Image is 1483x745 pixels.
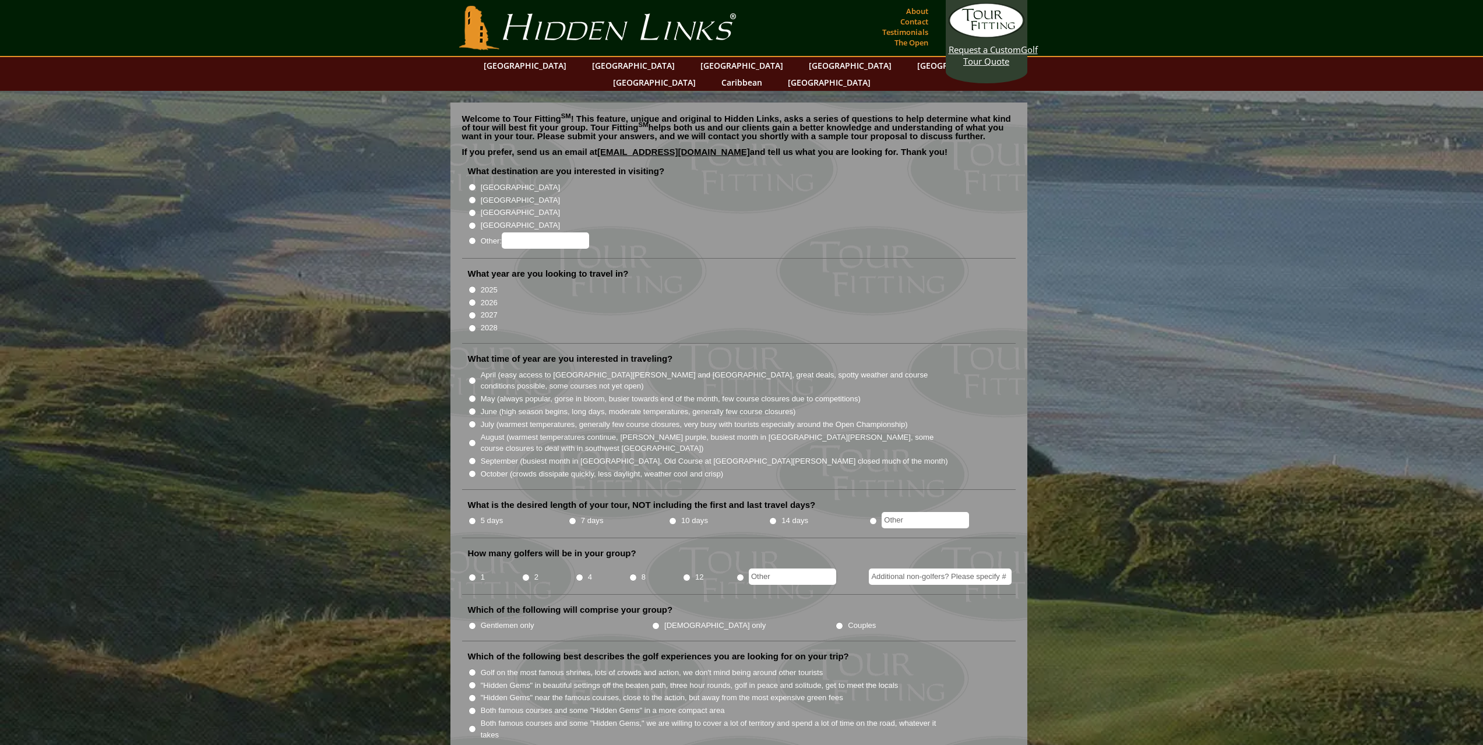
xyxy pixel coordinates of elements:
[481,515,503,527] label: 5 days
[749,569,836,585] input: Other
[897,13,931,30] a: Contact
[481,432,949,454] label: August (warmest temperatures continue, [PERSON_NAME] purple, busiest month in [GEOGRAPHIC_DATA][P...
[481,419,908,430] label: July (warmest temperatures, generally few course closures, very busy with tourists especially aro...
[468,165,665,177] label: What destination are you interested in visiting?
[803,57,897,74] a: [GEOGRAPHIC_DATA]
[481,620,534,631] label: Gentlemen only
[879,24,931,40] a: Testimonials
[581,515,604,527] label: 7 days
[481,284,498,296] label: 2025
[481,667,823,679] label: Golf on the most famous shrines, lots of crowds and action, we don't mind being around other tour...
[481,456,948,467] label: September (busiest month in [GEOGRAPHIC_DATA], Old Course at [GEOGRAPHIC_DATA][PERSON_NAME] close...
[481,705,725,716] label: Both famous courses and some "Hidden Gems" in a more compact area
[597,147,750,157] a: [EMAIL_ADDRESS][DOMAIN_NAME]
[481,718,949,740] label: Both famous courses and some "Hidden Gems," we are willing to cover a lot of territory and spend ...
[882,512,969,528] input: Other
[481,369,949,392] label: April (easy access to [GEOGRAPHIC_DATA][PERSON_NAME] and [GEOGRAPHIC_DATA], great deals, spotty w...
[481,322,498,334] label: 2028
[949,44,1021,55] span: Request a Custom
[869,569,1012,585] input: Additional non-golfers? Please specify #
[949,3,1024,67] a: Request a CustomGolf Tour Quote
[481,692,843,704] label: "Hidden Gems" near the famous courses, close to the action, but away from the most expensive gree...
[481,468,724,480] label: October (crowds dissipate quickly, less daylight, weather cool and crisp)
[781,515,808,527] label: 14 days
[502,232,589,249] input: Other:
[911,57,1006,74] a: [GEOGRAPHIC_DATA]
[481,207,560,218] label: [GEOGRAPHIC_DATA]
[481,232,589,249] label: Other:
[607,74,702,91] a: [GEOGRAPHIC_DATA]
[642,571,646,583] label: 8
[468,651,849,662] label: Which of the following best describes the golf experiences you are looking for on your trip?
[481,309,498,321] label: 2027
[481,297,498,309] label: 2026
[782,74,876,91] a: [GEOGRAPHIC_DATA]
[664,620,766,631] label: [DEMOGRAPHIC_DATA] only
[639,121,649,128] sup: SM
[468,499,816,511] label: What is the desired length of your tour, NOT including the first and last travel days?
[681,515,708,527] label: 10 days
[903,3,931,19] a: About
[481,182,560,193] label: [GEOGRAPHIC_DATA]
[481,406,796,418] label: June (high season begins, long days, moderate temperatures, generally few course closures)
[534,571,538,583] label: 2
[695,57,789,74] a: [GEOGRAPHIC_DATA]
[586,57,681,74] a: [GEOGRAPHIC_DATA]
[481,195,560,206] label: [GEOGRAPHIC_DATA]
[481,680,899,691] label: "Hidden Gems" in beautiful settings off the beaten path, three hour rounds, golf in peace and sol...
[716,74,768,91] a: Caribbean
[481,571,485,583] label: 1
[462,147,1016,165] p: If you prefer, send us an email at and tell us what you are looking for. Thank you!
[588,571,592,583] label: 4
[695,571,704,583] label: 12
[478,57,572,74] a: [GEOGRAPHIC_DATA]
[462,114,1016,140] p: Welcome to Tour Fitting ! This feature, unique and original to Hidden Links, asks a series of que...
[468,268,629,280] label: What year are you looking to travel in?
[468,353,673,365] label: What time of year are you interested in traveling?
[892,34,931,51] a: The Open
[561,112,571,119] sup: SM
[468,548,636,559] label: How many golfers will be in your group?
[468,604,673,616] label: Which of the following will comprise your group?
[481,393,861,405] label: May (always popular, gorse in bloom, busier towards end of the month, few course closures due to ...
[481,220,560,231] label: [GEOGRAPHIC_DATA]
[848,620,876,631] label: Couples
